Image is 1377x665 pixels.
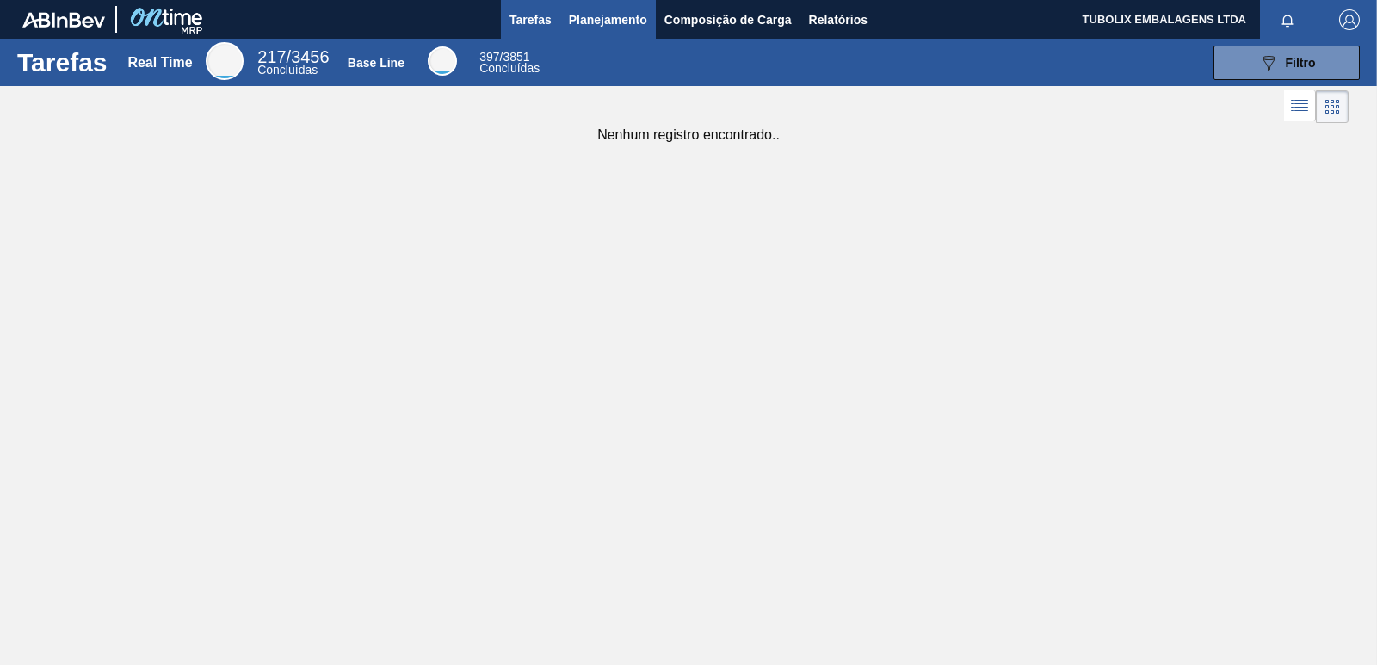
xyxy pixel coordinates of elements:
span: Concluídas [479,61,540,75]
div: Visão em Lista [1284,90,1316,123]
span: Filtro [1286,56,1316,70]
button: Notificações [1260,8,1315,32]
div: Real Time [206,42,244,80]
img: TNhmsLtSVTkK8tSr43FrP2fwEKptu5GPRR3wAAAABJRU5ErkJggg== [22,12,105,28]
div: Base Line [348,56,404,70]
button: Filtro [1213,46,1360,80]
span: 217 [257,47,286,66]
div: Real Time [257,50,329,76]
img: Logout [1339,9,1360,30]
span: / 3851 [479,50,529,64]
span: 397 [479,50,499,64]
h1: Tarefas [17,52,108,72]
span: Planejamento [569,9,647,30]
div: Base Line [479,52,540,74]
span: Tarefas [509,9,552,30]
span: Relatórios [809,9,868,30]
span: Composição de Carga [664,9,792,30]
div: Visão em Cards [1316,90,1349,123]
span: / 3456 [257,47,329,66]
div: Base Line [428,46,457,76]
span: Concluídas [257,63,318,77]
div: Real Time [127,55,192,71]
